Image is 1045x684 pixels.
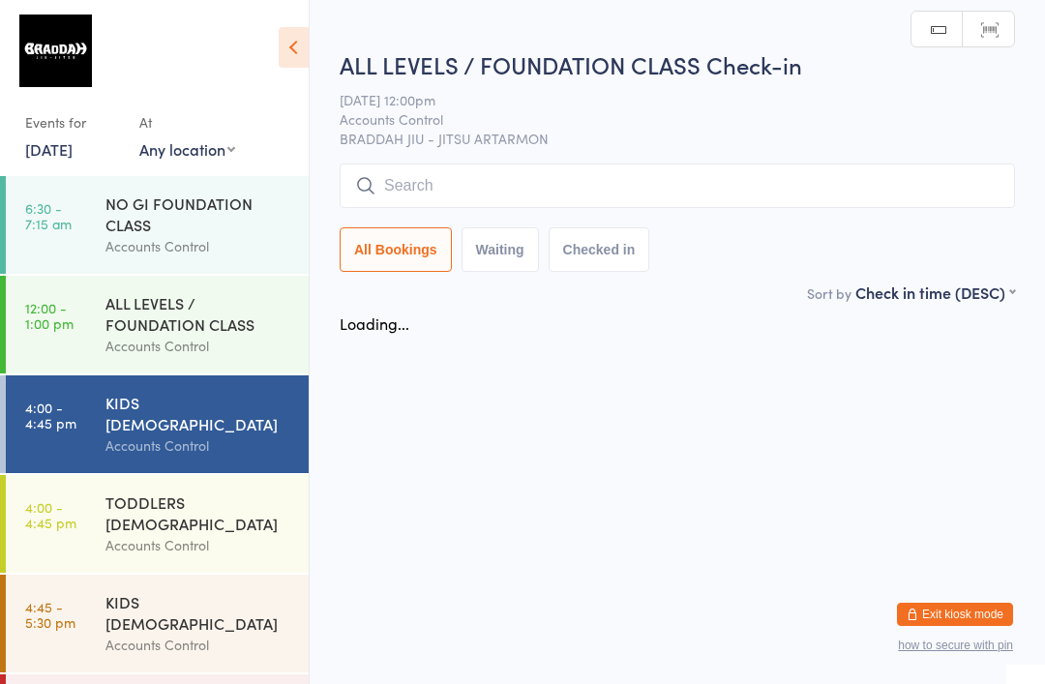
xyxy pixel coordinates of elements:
div: Loading... [340,312,409,334]
span: [DATE] 12:00pm [340,90,985,109]
div: At [139,106,235,138]
a: 4:00 -4:45 pmTODDLERS [DEMOGRAPHIC_DATA]Accounts Control [6,475,309,573]
time: 4:00 - 4:45 pm [25,400,76,431]
div: Accounts Control [105,534,292,556]
button: Waiting [462,227,539,272]
div: KIDS [DEMOGRAPHIC_DATA] [105,591,292,634]
a: 4:00 -4:45 pmKIDS [DEMOGRAPHIC_DATA]Accounts Control [6,375,309,473]
button: All Bookings [340,227,452,272]
div: Check in time (DESC) [855,282,1015,303]
img: Braddah Jiu Jitsu Artarmon [19,15,92,87]
button: Exit kiosk mode [897,603,1013,626]
div: NO GI FOUNDATION CLASS [105,193,292,235]
div: Accounts Control [105,634,292,656]
span: Accounts Control [340,109,985,129]
div: Accounts Control [105,434,292,457]
time: 4:45 - 5:30 pm [25,599,75,630]
h2: ALL LEVELS / FOUNDATION CLASS Check-in [340,48,1015,80]
a: [DATE] [25,138,73,160]
a: 12:00 -1:00 pmALL LEVELS / FOUNDATION CLASSAccounts Control [6,276,309,373]
div: Accounts Control [105,335,292,357]
input: Search [340,164,1015,208]
div: Accounts Control [105,235,292,257]
time: 6:30 - 7:15 am [25,200,72,231]
time: 12:00 - 1:00 pm [25,300,74,331]
div: TODDLERS [DEMOGRAPHIC_DATA] [105,491,292,534]
button: Checked in [549,227,650,272]
div: KIDS [DEMOGRAPHIC_DATA] [105,392,292,434]
a: 6:30 -7:15 amNO GI FOUNDATION CLASSAccounts Control [6,176,309,274]
div: Events for [25,106,120,138]
button: how to secure with pin [898,639,1013,652]
label: Sort by [807,283,851,303]
span: BRADDAH JIU - JITSU ARTARMON [340,129,1015,148]
div: ALL LEVELS / FOUNDATION CLASS [105,292,292,335]
div: Any location [139,138,235,160]
a: 4:45 -5:30 pmKIDS [DEMOGRAPHIC_DATA]Accounts Control [6,575,309,672]
time: 4:00 - 4:45 pm [25,499,76,530]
